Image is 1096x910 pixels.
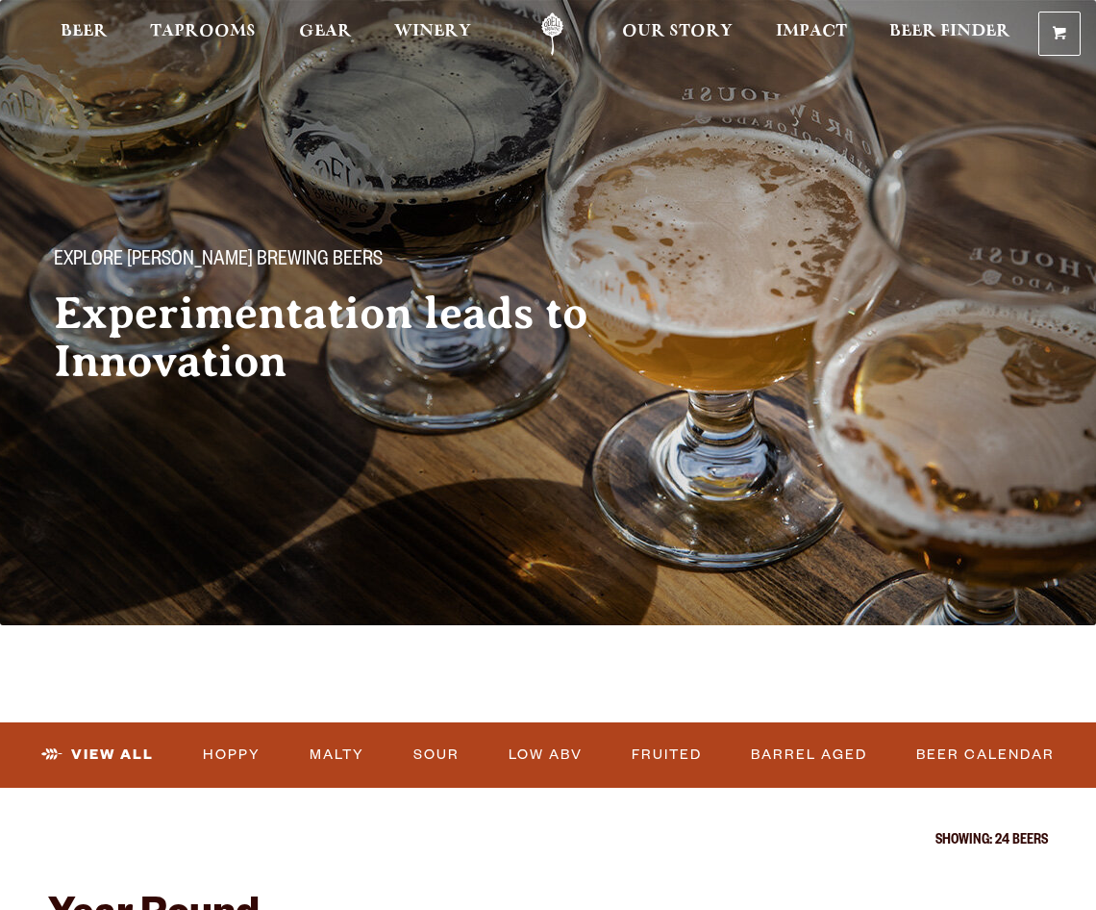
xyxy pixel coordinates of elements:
a: Malty [302,733,372,777]
a: Beer [48,13,120,56]
a: Winery [382,13,484,56]
a: Taprooms [137,13,268,56]
span: Taprooms [150,24,256,39]
a: Gear [286,13,364,56]
a: Impact [763,13,859,56]
a: Sour [406,733,467,777]
span: Explore [PERSON_NAME] Brewing Beers [54,249,383,274]
a: Low ABV [501,733,590,777]
a: Beer Calendar [909,733,1062,777]
a: View All [34,733,162,777]
span: Impact [776,24,847,39]
span: Our Story [622,24,733,39]
a: Hoppy [195,733,268,777]
a: Barrel Aged [743,733,875,777]
span: Winery [394,24,471,39]
span: Beer [61,24,108,39]
a: Fruited [624,733,710,777]
span: Gear [299,24,352,39]
a: Beer Finder [877,13,1023,56]
a: Our Story [610,13,745,56]
h2: Experimentation leads to Innovation [54,290,654,386]
span: Beer Finder [889,24,1010,39]
a: Odell Home [516,13,588,56]
p: Showing: 24 Beers [48,834,1048,849]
